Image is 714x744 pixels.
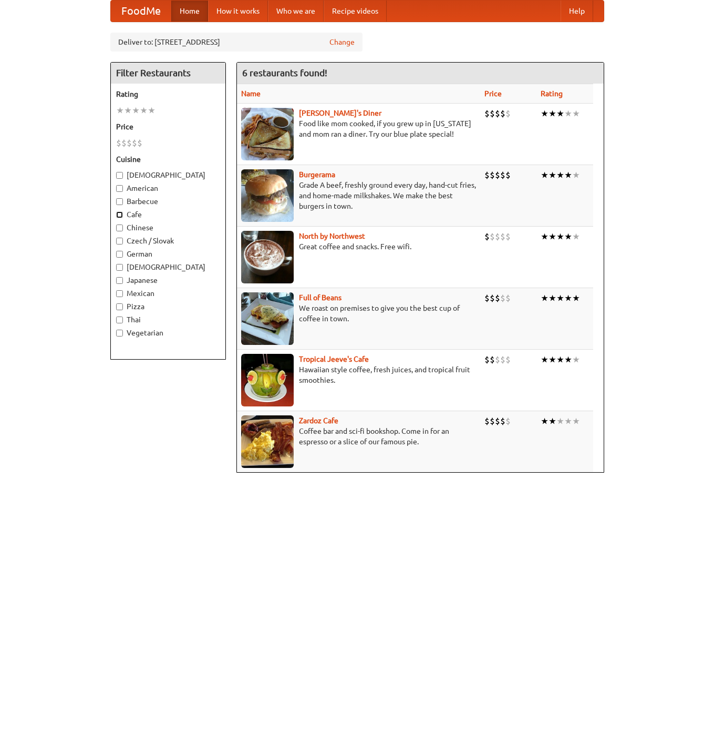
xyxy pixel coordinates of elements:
[495,231,500,242] li: $
[241,180,476,211] p: Grade A beef, freshly ground every day, hand-cut fries, and home-made milkshakes. We make the bes...
[132,105,140,116] li: ★
[299,355,369,363] b: Tropical Jeeve's Cafe
[484,292,490,304] li: $
[500,169,505,181] li: $
[116,225,123,231] input: Chinese
[171,1,208,22] a: Home
[116,172,123,179] input: [DEMOGRAPHIC_DATA]
[541,108,549,119] li: ★
[116,238,123,244] input: Czech / Slovak
[490,354,495,365] li: $
[549,169,556,181] li: ★
[556,169,564,181] li: ★
[541,89,563,98] a: Rating
[495,354,500,365] li: $
[116,330,123,337] input: Vegetarian
[541,292,549,304] li: ★
[116,209,220,220] label: Cafe
[241,241,476,252] p: Great coffee and snacks. Free wifi.
[116,290,123,297] input: Mexican
[541,354,549,365] li: ★
[116,154,220,165] h5: Cuisine
[549,108,556,119] li: ★
[299,170,335,179] a: Burgerama
[299,232,365,240] a: North by Northwest
[490,108,495,119] li: $
[116,211,123,218] input: Cafe
[549,231,556,242] li: ★
[241,231,294,283] img: north.jpg
[116,236,220,246] label: Czech / Slovak
[116,121,220,132] h5: Price
[572,292,580,304] li: ★
[124,105,132,116] li: ★
[116,328,220,338] label: Vegetarian
[541,415,549,427] li: ★
[556,415,564,427] li: ★
[299,109,381,117] a: [PERSON_NAME]'s Diner
[572,354,580,365] li: ★
[116,89,220,99] h5: Rating
[299,416,338,425] a: Zardoz Cafe
[500,108,505,119] li: $
[500,231,505,242] li: $
[116,314,220,325] label: Thai
[116,170,220,180] label: [DEMOGRAPHIC_DATA]
[556,231,564,242] li: ★
[299,293,342,302] b: Full of Beans
[484,108,490,119] li: $
[116,183,220,193] label: American
[500,292,505,304] li: $
[116,262,220,272] label: [DEMOGRAPHIC_DATA]
[208,1,268,22] a: How it works
[505,354,511,365] li: $
[241,118,476,139] p: Food like mom cooked, if you grew up in [US_STATE] and mom ran a diner. Try our blue plate special!
[116,303,123,310] input: Pizza
[116,249,220,259] label: German
[564,231,572,242] li: ★
[241,89,261,98] a: Name
[495,108,500,119] li: $
[137,137,142,149] li: $
[500,354,505,365] li: $
[490,231,495,242] li: $
[148,105,156,116] li: ★
[116,301,220,312] label: Pizza
[329,37,355,47] a: Change
[116,288,220,299] label: Mexican
[564,169,572,181] li: ★
[505,169,511,181] li: $
[541,169,549,181] li: ★
[484,415,490,427] li: $
[505,292,511,304] li: $
[241,426,476,447] p: Coffee bar and sci-fi bookshop. Come in for an espresso or a slice of our famous pie.
[495,292,500,304] li: $
[116,277,123,284] input: Japanese
[116,196,220,207] label: Barbecue
[116,105,124,116] li: ★
[116,137,121,149] li: $
[268,1,324,22] a: Who we are
[111,63,225,84] h4: Filter Restaurants
[116,251,123,258] input: German
[541,231,549,242] li: ★
[241,364,476,385] p: Hawaiian style coffee, fresh juices, and tropical fruit smoothies.
[110,33,363,52] div: Deliver to: [STREET_ADDRESS]
[549,292,556,304] li: ★
[121,137,127,149] li: $
[241,415,294,468] img: zardoz.jpg
[561,1,593,22] a: Help
[116,198,123,205] input: Barbecue
[132,137,137,149] li: $
[572,415,580,427] li: ★
[505,108,511,119] li: $
[505,415,511,427] li: $
[572,108,580,119] li: ★
[556,354,564,365] li: ★
[572,169,580,181] li: ★
[241,108,294,160] img: sallys.jpg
